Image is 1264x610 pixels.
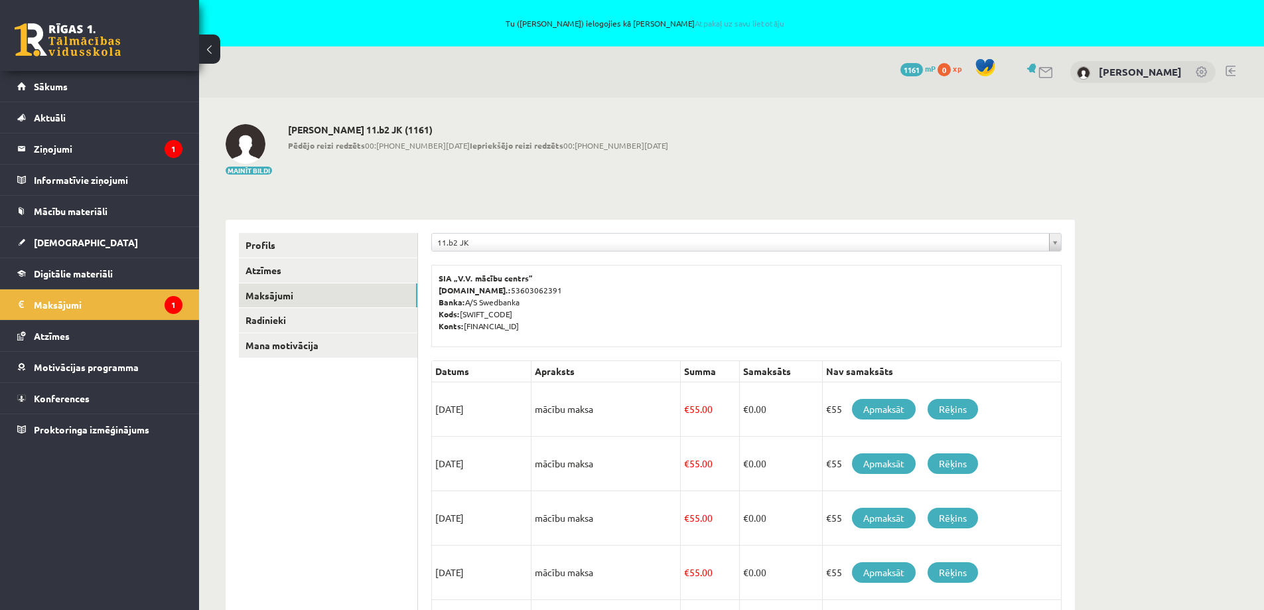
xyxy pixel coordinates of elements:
img: Marta Laķe [1077,66,1090,80]
a: Aktuāli [17,102,182,133]
a: Atpakaļ uz savu lietotāju [695,18,784,29]
b: Pēdējo reizi redzēts [288,140,365,151]
p: 53603062391 A/S Swedbanka [SWIFT_CODE] [FINANCIAL_ID] [439,272,1054,332]
td: 55.00 [681,491,740,546]
th: Datums [432,361,531,382]
span: Motivācijas programma [34,361,139,373]
a: Rēķins [928,562,978,583]
button: Mainīt bildi [226,167,272,175]
a: Apmaksāt [852,562,916,583]
span: € [743,566,748,578]
span: Mācību materiāli [34,205,107,217]
a: Maksājumi1 [17,289,182,320]
a: Digitālie materiāli [17,258,182,289]
span: € [684,403,689,415]
td: [DATE] [432,382,531,437]
td: mācību maksa [531,546,681,600]
span: € [684,566,689,578]
td: €55 [822,491,1061,546]
td: [DATE] [432,491,531,546]
th: Samaksāts [739,361,822,382]
td: mācību maksa [531,437,681,491]
td: €55 [822,546,1061,600]
b: [DOMAIN_NAME].: [439,285,511,295]
a: Maksājumi [239,283,417,308]
td: €55 [822,437,1061,491]
a: Proktoringa izmēģinājums [17,414,182,445]
a: Apmaksāt [852,453,916,474]
a: Rēķins [928,399,978,419]
span: 00:[PHONE_NUMBER][DATE] 00:[PHONE_NUMBER][DATE] [288,139,668,151]
span: 1161 [900,63,923,76]
span: € [743,512,748,524]
span: 0 [938,63,951,76]
span: Digitālie materiāli [34,267,113,279]
a: Rīgas 1. Tālmācības vidusskola [15,23,121,56]
th: Nav samaksāts [822,361,1061,382]
span: Atzīmes [34,330,70,342]
a: Atzīmes [239,258,417,283]
td: 0.00 [739,546,822,600]
span: xp [953,63,961,74]
span: [DEMOGRAPHIC_DATA] [34,236,138,248]
td: [DATE] [432,437,531,491]
span: € [743,403,748,415]
th: Apraksts [531,361,681,382]
td: 0.00 [739,382,822,437]
span: Tu ([PERSON_NAME]) ielogojies kā [PERSON_NAME] [153,19,1138,27]
a: Profils [239,233,417,258]
span: Konferences [34,392,90,404]
td: €55 [822,382,1061,437]
td: 0.00 [739,437,822,491]
a: 11.b2 JK [432,234,1061,251]
b: Konts: [439,321,464,331]
a: Konferences [17,383,182,414]
a: Mana motivācija [239,333,417,358]
legend: Ziņojumi [34,133,182,164]
h2: [PERSON_NAME] 11.b2 JK (1161) [288,124,668,135]
b: Kods: [439,309,460,319]
span: mP [925,63,936,74]
a: Rēķins [928,453,978,474]
a: Rēķins [928,508,978,528]
td: [DATE] [432,546,531,600]
span: Aktuāli [34,112,66,123]
a: Apmaksāt [852,508,916,528]
img: Marta Laķe [226,124,265,164]
td: 55.00 [681,546,740,600]
a: Sākums [17,71,182,102]
td: mācību maksa [531,382,681,437]
a: Ziņojumi1 [17,133,182,164]
td: 0.00 [739,491,822,546]
span: € [684,457,689,469]
i: 1 [165,296,182,314]
legend: Informatīvie ziņojumi [34,165,182,195]
b: SIA „V.V. mācību centrs” [439,273,533,283]
span: € [743,457,748,469]
i: 1 [165,140,182,158]
td: 55.00 [681,382,740,437]
td: 55.00 [681,437,740,491]
b: Banka: [439,297,465,307]
legend: Maksājumi [34,289,182,320]
b: Iepriekšējo reizi redzēts [470,140,563,151]
span: 11.b2 JK [437,234,1044,251]
a: Atzīmes [17,321,182,351]
a: Mācību materiāli [17,196,182,226]
a: Apmaksāt [852,399,916,419]
span: Sākums [34,80,68,92]
span: € [684,512,689,524]
span: Proktoringa izmēģinājums [34,423,149,435]
a: [PERSON_NAME] [1099,65,1182,78]
a: Motivācijas programma [17,352,182,382]
a: 1161 mP [900,63,936,74]
th: Summa [681,361,740,382]
a: 0 xp [938,63,968,74]
a: Radinieki [239,308,417,333]
a: [DEMOGRAPHIC_DATA] [17,227,182,258]
a: Informatīvie ziņojumi [17,165,182,195]
td: mācību maksa [531,491,681,546]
